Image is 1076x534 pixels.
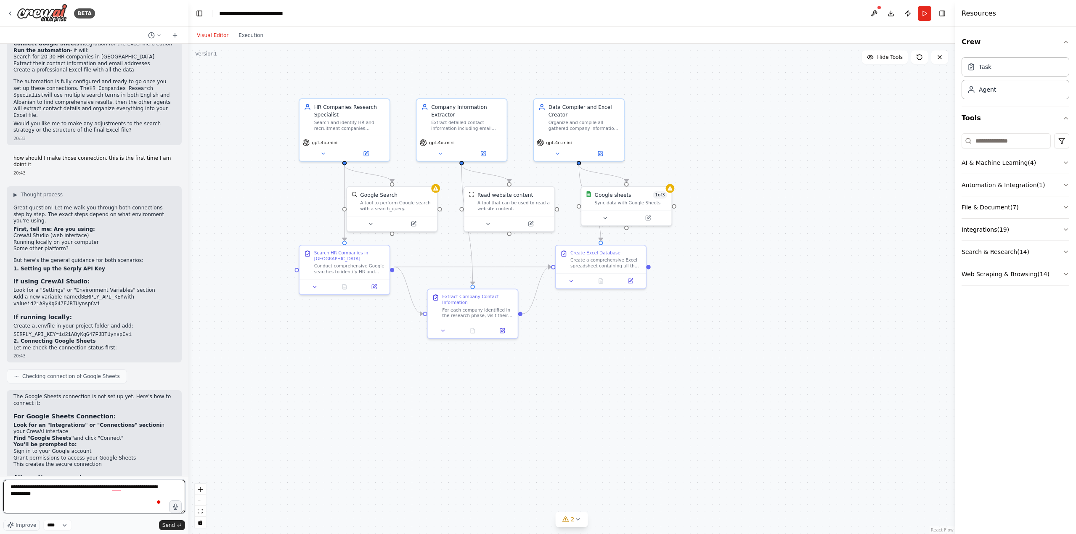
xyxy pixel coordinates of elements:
[962,130,1069,292] div: Tools
[13,314,72,320] strong: If running locally:
[314,263,385,275] div: Conduct comprehensive Google searches to identify HR and recruitment companies operating in [GEOG...
[13,461,175,468] li: This creates the secure connection
[341,165,396,182] g: Edge from d64590fe-1889-489f-9d10-3335c817fba1 to 96505f3f-8bd0-4ac3-9ee1-828ee471ad36
[570,250,620,256] div: Create Excel Database
[299,245,390,295] div: Search HR Companies in [GEOGRAPHIC_DATA]Conduct comprehensive Google searches to identify HR and ...
[962,174,1069,196] button: Automation & Integration(1)
[962,241,1069,263] button: Search & Research(14)
[477,191,533,198] div: Read website content
[361,283,387,291] button: Open in side panel
[464,186,555,232] div: ScrapeWebsiteToolRead website contentA tool that can be used to read a website content.
[457,326,488,335] button: No output available
[168,30,182,40] button: Start a new chat
[27,301,100,307] code: id21A8yKqG47FJBTUynspCvi
[13,41,175,48] li: integration for the Excel file creation
[195,517,206,528] button: toggle interactivity
[314,103,385,118] div: HR Companies Research Specialist
[360,200,432,212] div: A tool to perform Google search with a search_query.
[35,323,47,329] code: .env
[13,353,175,359] div: 20:43
[13,474,86,481] strong: Alternative approach:
[962,263,1069,285] button: Web Scraping & Browsing(14)
[458,165,513,182] g: Edge from 8bef2c0a-a8f7-439e-adfd-cf1981ff0949 to 54c1ff50-9877-4f11-8ed5-38d0024bc43d
[458,165,477,285] g: Edge from 8bef2c0a-a8f7-439e-adfd-cf1981ff0949 to 4bcd2871-e5d3-428d-92d7-1b1e713c7c9a
[979,85,996,94] div: Agent
[13,239,175,246] li: Running locally on your computer
[936,8,948,19] button: Hide right sidebar
[13,266,105,272] strong: 1. Setting up the Serply API Key
[442,294,513,306] div: Extract Company Contact Information
[169,500,182,513] button: Click to speak your automation idea
[13,422,160,428] strong: Look for an "Integrations" or "Connections" section
[3,480,185,513] textarea: To enrich screen reader interactions, please activate Accessibility in Grammarly extension settings
[13,345,175,352] p: Let me check the connection status first:
[13,191,17,198] span: ▶
[627,214,668,222] button: Open in side panel
[159,520,185,530] button: Send
[13,441,77,447] strong: You'll be prompted to:
[571,515,575,523] span: 2
[16,522,36,529] span: Improve
[351,191,357,197] img: SerplyWebSearchTool
[469,191,474,197] img: ScrapeWebsiteTool
[13,287,175,294] li: Look for a "Settings" or "Environment Variables" section
[556,512,588,527] button: 2
[13,422,175,435] li: in your CrewAI interface
[360,191,398,198] div: Google Search
[549,119,620,131] div: Organize and compile all gathered company information into a structured Excel format with proper ...
[162,522,175,529] span: Send
[13,278,90,285] strong: If using CrewAI Studio:
[580,186,672,226] div: Google SheetsGoogle sheets1of3Sync data with Google Sheets
[510,219,551,228] button: Open in side panel
[13,455,175,462] li: Grant permissions to access your Google Sheets
[13,332,132,338] code: SERPLY_API_KEY=id21A8yKqG47FJBTUynspCvi
[931,528,954,532] a: React Flow attribution
[595,191,631,198] div: Google sheets
[962,54,1069,106] div: Crew
[312,140,337,145] span: gpt-4o-mini
[13,226,95,232] strong: First, tell me: Are you using:
[21,191,63,198] span: Thought process
[193,8,205,19] button: Hide left sidebar
[13,67,175,74] li: Create a professional Excel file with all the data
[653,191,667,198] span: Number of enabled actions
[195,50,217,57] div: Version 1
[477,200,550,212] div: A tool that can be used to read a website content.
[13,246,175,252] li: Some other platform?
[13,394,175,407] p: The Google Sheets connection is not set up yet. Here's how to connect it:
[314,250,385,262] div: Search HR Companies in [GEOGRAPHIC_DATA]
[195,495,206,506] button: zoom out
[962,8,996,19] h4: Resources
[393,219,434,228] button: Open in side panel
[979,63,991,71] div: Task
[13,191,63,198] button: ▶Thought process
[575,165,604,241] g: Edge from 0c980df8-c731-4c15-99a3-b78cdb5acaee to 326f2efc-f44f-497a-8843-fb78a9f0e29c
[13,448,175,455] li: Sign in to your Google account
[13,435,74,441] strong: Find "Google Sheets"
[394,263,551,270] g: Edge from 4bb9f5f0-882f-45e2-92c5-aa9b7b5560bd to 326f2efc-f44f-497a-8843-fb78a9f0e29c
[13,155,175,168] p: how should I make those connection, this is the first time I am doint it
[429,140,455,145] span: gpt-4o-mini
[17,4,67,23] img: Logo
[580,149,621,158] button: Open in side panel
[13,61,175,67] li: Extract their contact information and email addresses
[462,149,504,158] button: Open in side panel
[490,326,515,335] button: Open in side panel
[618,277,643,286] button: Open in side panel
[13,413,116,420] strong: For Google Sheets Connection:
[555,245,647,289] div: Create Excel DatabaseCreate a comprehensive Excel spreadsheet containing all the gathered informa...
[962,106,1069,130] button: Tools
[341,165,348,241] g: Edge from d64590fe-1889-489f-9d10-3335c817fba1 to 4bb9f5f0-882f-45e2-92c5-aa9b7b5560bd
[13,257,175,264] p: But here's the general guidance for both scenarios:
[427,289,519,339] div: Extract Company Contact InformationFor each company identified in the research phase, visit their...
[575,165,630,182] g: Edge from 0c980df8-c731-4c15-99a3-b78cdb5acaee to 3592a193-dd3b-4b81-8a5d-21d01790a81b
[586,191,592,197] img: Google Sheets
[145,30,165,40] button: Switch to previous chat
[74,8,95,19] div: BETA
[13,294,175,308] li: Add a new variable named with value
[13,48,175,74] li: - it will:
[862,50,908,64] button: Hide Tools
[546,140,572,145] span: gpt-4o-mini
[595,200,667,206] div: Sync data with Google Sheets
[13,205,175,225] p: Great question! Let me walk you through both connections step by step. The exact steps depend on ...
